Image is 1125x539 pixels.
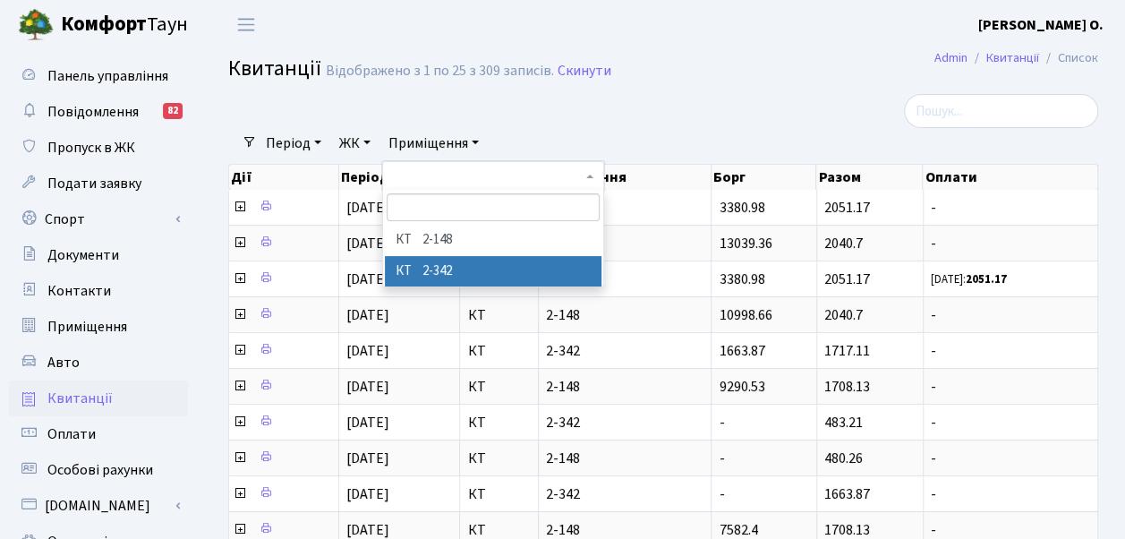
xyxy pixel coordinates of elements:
span: 483.21 [824,413,863,432]
a: Квитанції [9,381,188,416]
span: 2051.17 [824,269,870,289]
span: КТ [467,523,530,537]
span: [DATE] [346,305,389,325]
span: 2-342 [546,487,704,501]
div: 82 [163,103,183,119]
a: Подати заявку [9,166,188,201]
span: 1708.13 [824,377,870,397]
li: КТ 2-148 [385,225,602,256]
a: Повідомлення82 [9,94,188,130]
a: Спорт [9,201,188,237]
span: Таун [61,10,188,40]
span: 2-342 [546,344,704,358]
span: Квитанції [228,53,321,84]
span: 2040.7 [824,234,863,253]
span: - [931,308,1090,322]
li: КТ 2-342 [385,256,602,287]
th: Разом [816,165,923,190]
input: Пошук... [904,94,1098,128]
b: 2051.17 [966,271,1007,287]
span: Документи [47,245,119,265]
a: Пропуск в ЖК [9,130,188,166]
a: Період [259,128,328,158]
span: - [931,201,1090,215]
img: logo.png [18,7,54,43]
span: Контакти [47,281,111,301]
span: [DATE] [346,341,389,361]
span: 3380.98 [719,269,764,289]
span: 1663.87 [719,341,764,361]
a: Авто [9,345,188,381]
a: Оплати [9,416,188,452]
span: Пропуск в ЖК [47,138,135,158]
a: Приміщення [9,309,188,345]
span: 9290.53 [719,377,764,397]
span: - [931,344,1090,358]
span: 2040.7 [824,305,863,325]
span: - [931,523,1090,537]
span: [DATE] [346,449,389,468]
span: - [931,236,1090,251]
span: 10998.66 [719,305,771,325]
span: КТ [467,344,530,358]
span: [DATE] [346,413,389,432]
span: 2-342 [546,272,704,287]
span: 1717.11 [824,341,870,361]
button: Переключити навігацію [224,10,268,39]
span: 13039.36 [719,234,771,253]
span: Особові рахунки [47,460,153,480]
span: Оплати [47,424,96,444]
span: 2-342 [546,415,704,430]
th: Період [339,165,461,190]
span: КТ [467,308,530,322]
a: Admin [934,48,967,67]
span: [DATE] [346,234,389,253]
b: Комфорт [61,10,147,38]
span: Панель управління [47,66,168,86]
span: 2-148 [546,236,704,251]
a: Панель управління [9,58,188,94]
span: КТ [467,380,530,394]
span: КТ [467,487,530,501]
span: 2-148 [546,451,704,466]
span: Авто [47,353,80,372]
span: - [719,413,724,432]
span: 2-342 [546,201,704,215]
span: - [719,484,724,504]
span: 2-148 [546,380,704,394]
a: Контакти [9,273,188,309]
span: [DATE] [346,377,389,397]
a: Приміщення [381,128,486,158]
span: - [931,487,1090,501]
span: 1663.87 [824,484,870,504]
span: 2-148 [546,308,704,322]
a: Скинути [558,63,611,80]
span: [DATE] [346,198,389,218]
span: [DATE] [346,484,389,504]
span: Повідомлення [47,102,139,122]
a: Документи [9,237,188,273]
th: Дії [229,165,339,190]
th: Борг [712,165,816,190]
span: [DATE] [346,269,389,289]
nav: breadcrumb [908,39,1125,77]
small: [DATE]: [931,271,1007,287]
span: 480.26 [824,449,863,468]
span: Приміщення [47,317,127,337]
span: КТ [467,415,530,430]
span: 2051.17 [824,198,870,218]
a: ЖК [332,128,378,158]
span: - [931,380,1090,394]
a: Особові рахунки [9,452,188,488]
span: - [931,415,1090,430]
div: Відображено з 1 по 25 з 309 записів. [326,63,554,80]
span: - [719,449,724,468]
span: Подати заявку [47,174,141,193]
a: [DOMAIN_NAME] [9,488,188,524]
span: 3380.98 [719,198,764,218]
a: [PERSON_NAME] О. [978,14,1104,36]
span: 2-148 [546,523,704,537]
span: Квитанції [47,389,113,408]
th: Приміщення [538,165,712,190]
th: Оплати [923,165,1097,190]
